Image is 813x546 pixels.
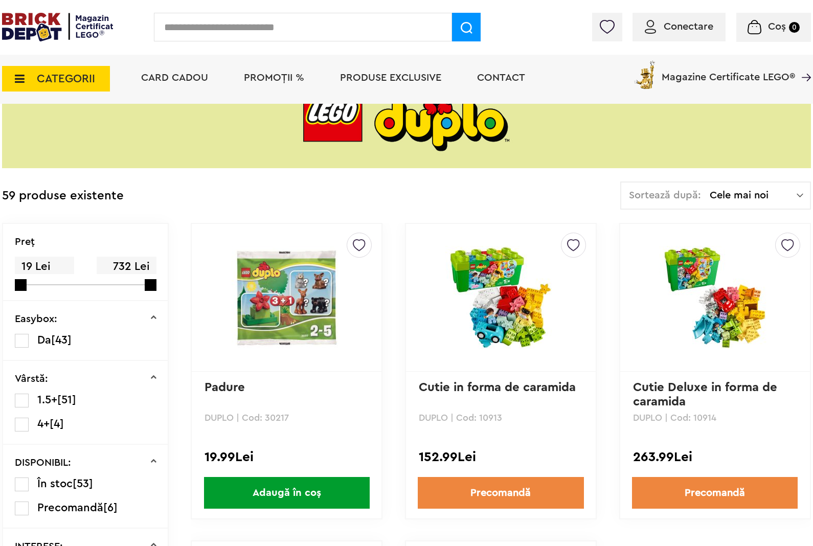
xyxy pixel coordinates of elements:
div: 19.99Lei [205,450,369,464]
span: [6] [103,502,118,513]
a: Magazine Certificate LEGO® [795,59,811,69]
p: DUPLO | Cod: 10913 [419,413,583,422]
span: Da [37,334,51,346]
span: Cele mai noi [710,190,797,200]
span: 732 Lei [97,257,156,277]
img: Cutie Deluxe in forma de caramida [643,246,786,349]
span: Coș [768,21,786,32]
a: Cutie in forma de caramida [419,381,576,394]
p: Preţ [15,237,35,247]
p: Easybox: [15,314,57,324]
div: 263.99Lei [633,450,797,464]
a: Produse exclusive [340,73,441,83]
span: 4+ [37,418,50,429]
img: Cutie in forma de caramida [429,246,572,349]
p: Vârstă: [15,374,48,384]
a: Card Cadou [141,73,208,83]
small: 0 [789,22,800,33]
span: 1.5+ [37,394,57,405]
span: CATEGORII [37,73,95,84]
span: Conectare [664,21,713,32]
p: DUPLO | Cod: 10914 [633,413,797,422]
p: DUPLO | Cod: 30217 [205,413,369,422]
a: PROMOȚII % [244,73,304,83]
a: Padure [205,381,245,394]
p: DISPONIBIL: [15,458,71,468]
span: Magazine Certificate LEGO® [662,59,795,82]
a: Adaugă în coș [192,477,381,509]
a: Precomandă [632,477,798,509]
a: Cutie Deluxe in forma de caramida [633,381,781,408]
a: Conectare [645,21,713,32]
span: [53] [73,478,93,489]
span: [43] [51,334,72,346]
a: Contact [477,73,525,83]
span: În stoc [37,478,73,489]
span: 19 Lei [15,257,74,277]
span: Sortează după: [629,190,701,200]
span: [51] [57,394,76,405]
span: [4] [50,418,64,429]
span: Precomandă [37,502,103,513]
span: Adaugă în coș [204,477,370,509]
img: Padure [215,246,358,349]
img: LEGO DUPLO [2,44,811,168]
a: Precomandă [418,477,583,509]
div: 59 produse existente [2,181,124,211]
div: 152.99Lei [419,450,583,464]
